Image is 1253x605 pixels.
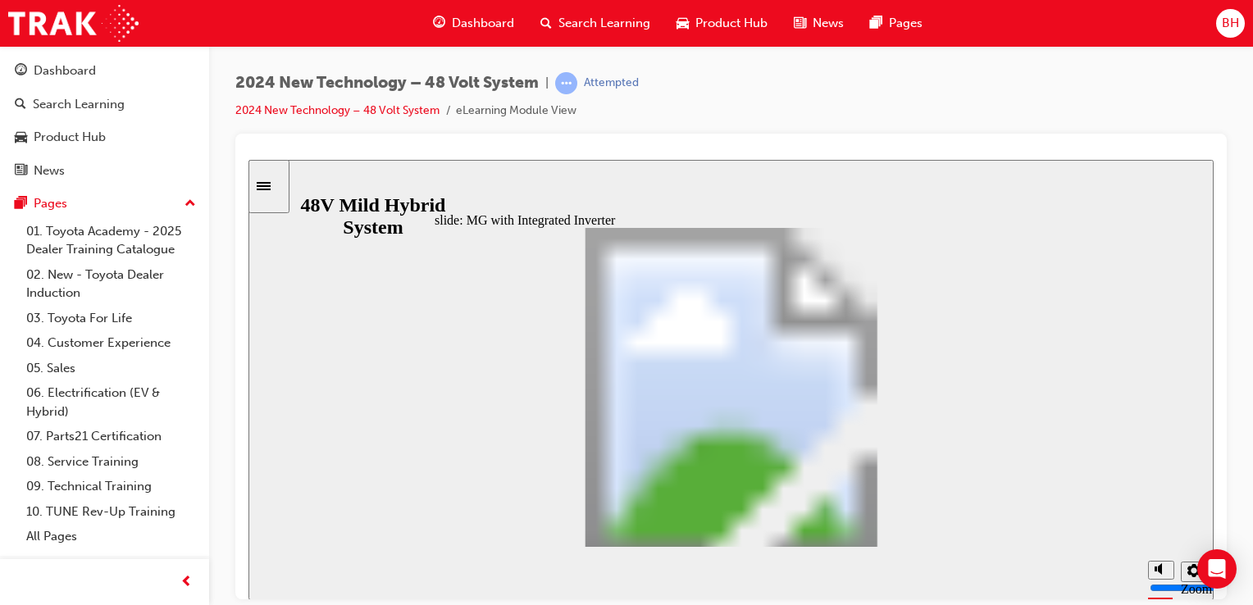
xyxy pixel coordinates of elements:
div: Attempted [584,75,639,91]
a: 02. New - Toyota Dealer Induction [20,262,203,306]
span: search-icon [540,13,552,34]
span: 2024 New Technology – 48 Volt System [235,74,539,93]
div: Search Learning [33,95,125,114]
span: News [813,14,844,33]
span: search-icon [15,98,26,112]
span: BH [1222,14,1239,33]
a: 2024 New Technology – 48 Volt System [235,103,440,117]
a: search-iconSearch Learning [527,7,663,40]
button: DashboardSearch LearningProduct HubNews [7,52,203,189]
a: 01. Toyota Academy - 2025 Dealer Training Catalogue [20,219,203,262]
a: guage-iconDashboard [420,7,527,40]
span: Search Learning [558,14,650,33]
button: Pages [7,189,203,219]
div: misc controls [891,387,957,440]
a: 03. Toyota For Life [20,306,203,331]
a: All Pages [20,524,203,549]
div: Pages [34,194,67,213]
a: 05. Sales [20,356,203,381]
input: volume [901,421,1007,434]
button: Mute (Ctrl+Alt+M) [900,401,926,420]
div: Product Hub [34,128,106,147]
a: 09. Technical Training [20,474,203,499]
span: Dashboard [452,14,514,33]
li: eLearning Module View [456,102,576,121]
span: | [545,74,549,93]
a: 08. Service Training [20,449,203,475]
span: learningRecordVerb_ATTEMPT-icon [555,72,577,94]
span: Product Hub [695,14,768,33]
a: Search Learning [7,89,203,120]
span: prev-icon [180,572,193,593]
a: Dashboard [7,56,203,86]
span: Pages [889,14,923,33]
span: guage-icon [433,13,445,34]
div: News [34,161,65,180]
label: Zoom to fit [932,422,964,466]
a: news-iconNews [781,7,857,40]
div: Dashboard [34,61,96,80]
a: 06. Electrification (EV & Hybrid) [20,380,203,424]
a: 04. Customer Experience [20,330,203,356]
span: up-icon [185,193,196,215]
a: car-iconProduct Hub [663,7,781,40]
a: Product Hub [7,122,203,152]
button: Settings [932,402,959,422]
span: news-icon [794,13,806,34]
a: 10. TUNE Rev-Up Training [20,499,203,525]
span: pages-icon [870,13,882,34]
span: pages-icon [15,197,27,212]
span: news-icon [15,164,27,179]
span: car-icon [677,13,689,34]
a: News [7,156,203,186]
a: pages-iconPages [857,7,936,40]
img: Trak [8,5,139,42]
div: Open Intercom Messenger [1197,549,1237,589]
span: guage-icon [15,64,27,79]
span: car-icon [15,130,27,145]
button: BH [1216,9,1245,38]
a: 07. Parts21 Certification [20,424,203,449]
